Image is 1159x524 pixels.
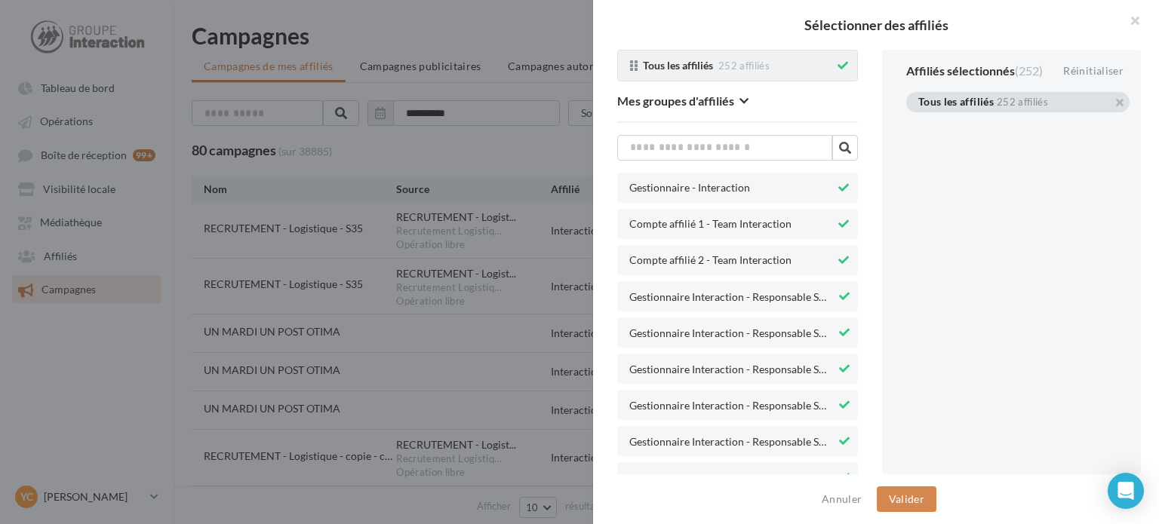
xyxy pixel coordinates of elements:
[643,60,713,72] span: Tous les affiliés
[629,400,830,417] span: Gestionnaire Interaction - Responsable Secteur [PERSON_NAME]
[617,93,749,112] button: Mes groupes d'affiliés
[629,473,830,489] span: Gestionnaire Interaction - Responsable Secteur [PERSON_NAME]
[629,364,830,381] span: Gestionnaire Interaction - Responsable Secteur [PERSON_NAME]
[617,18,1135,32] h2: Sélectionner des affiliés
[816,490,868,508] button: Annuler
[629,328,830,345] span: Gestionnaire Interaction - Responsable Secteur [PERSON_NAME]
[1057,62,1130,80] div: Réinitialiser
[918,97,994,110] div: Tous les affiliés
[629,292,830,308] span: Gestionnaire Interaction - Responsable Secteur [PERSON_NAME]
[718,60,770,72] span: 252 affiliés
[906,65,1043,77] div: Affiliés sélectionnés
[629,437,830,453] span: Gestionnaire Interaction - Responsable Secteur [PERSON_NAME]
[629,219,792,230] span: Compte affilié 1 - Team Interaction
[1015,63,1043,78] span: (252)
[1108,473,1144,509] div: Open Intercom Messenger
[617,95,734,107] span: Mes groupes d'affiliés
[997,97,1048,107] div: 252 affiliés
[877,486,936,512] button: Valider
[629,182,750,194] span: Gestionnaire - Interaction
[629,255,792,266] span: Compte affilié 2 - Team Interaction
